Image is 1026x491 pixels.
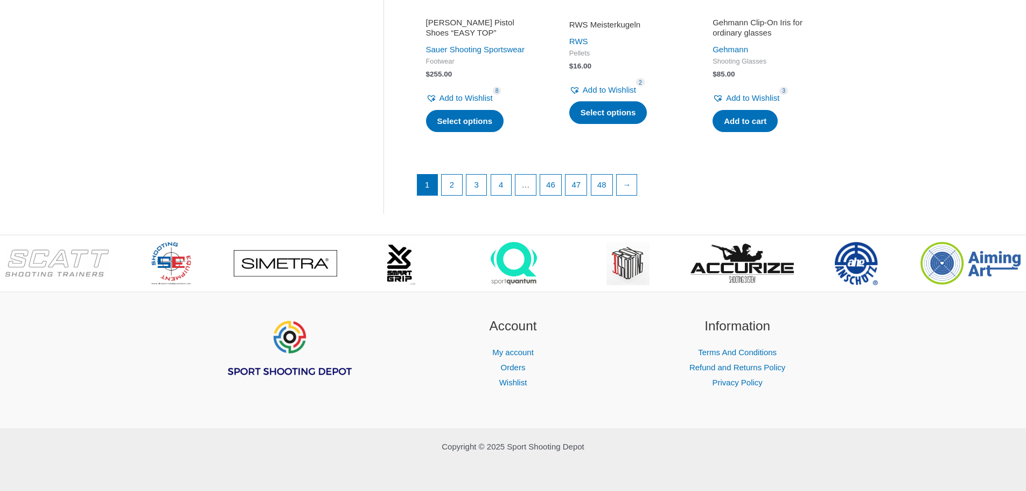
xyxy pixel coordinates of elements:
[442,175,462,195] a: Page 2
[713,4,826,17] iframe: Customer reviews powered by Trustpilot
[426,110,504,133] a: Select options for “SAUER Pistol Shoes "EASY TOP"”
[713,57,826,66] span: Shooting Glasses
[439,93,493,102] span: Add to Wishlist
[426,45,525,54] a: Sauer Shooting Sportswear
[569,101,647,124] a: Select options for “RWS Meisterkugeln”
[639,316,836,336] h2: Information
[713,70,735,78] bdi: 85.00
[566,175,587,195] a: Page 47
[591,175,612,195] a: Page 48
[639,345,836,390] nav: Information
[491,175,512,195] a: Page 4
[515,175,536,195] span: …
[713,70,717,78] span: $
[713,45,748,54] a: Gehmann
[426,57,539,66] span: Footwear
[583,85,636,94] span: Add to Wishlist
[414,316,612,390] aside: Footer Widget 2
[569,19,682,30] h2: RWS Meisterkugeln
[569,49,682,58] span: Pellets
[713,110,778,133] a: Add to cart: “Gehmann Clip-On Iris for ordinary glasses”
[426,70,452,78] bdi: 255.00
[779,87,788,95] span: 3
[726,93,779,102] span: Add to Wishlist
[569,19,682,34] a: RWS Meisterkugeln
[617,175,637,195] a: →
[417,175,438,195] span: Page 1
[416,174,836,201] nav: Product Pagination
[190,316,388,404] aside: Footer Widget 1
[569,37,588,46] a: RWS
[569,62,591,70] bdi: 16.00
[426,91,493,106] a: Add to Wishlist
[713,91,779,106] a: Add to Wishlist
[540,175,561,195] a: Page 46
[569,4,682,17] iframe: Customer reviews powered by Trustpilot
[698,348,777,357] a: Terms And Conditions
[639,316,836,390] aside: Footer Widget 3
[499,378,527,387] a: Wishlist
[426,70,430,78] span: $
[414,316,612,336] h2: Account
[569,82,636,98] a: Add to Wishlist
[414,345,612,390] nav: Account
[712,378,762,387] a: Privacy Policy
[466,175,487,195] a: Page 3
[501,363,526,372] a: Orders
[689,363,785,372] a: Refund and Returns Policy
[713,17,826,38] h2: Gehmann Clip-On Iris for ordinary glasses
[426,17,539,43] a: [PERSON_NAME] Pistol Shoes “EASY TOP”
[492,348,534,357] a: My account
[713,17,826,43] a: Gehmann Clip-On Iris for ordinary glasses
[190,439,836,454] p: Copyright © 2025 Sport Shooting Depot
[426,4,539,17] iframe: Customer reviews powered by Trustpilot
[493,87,501,95] span: 8
[569,62,574,70] span: $
[426,17,539,38] h2: [PERSON_NAME] Pistol Shoes “EASY TOP”
[636,78,645,86] span: 2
